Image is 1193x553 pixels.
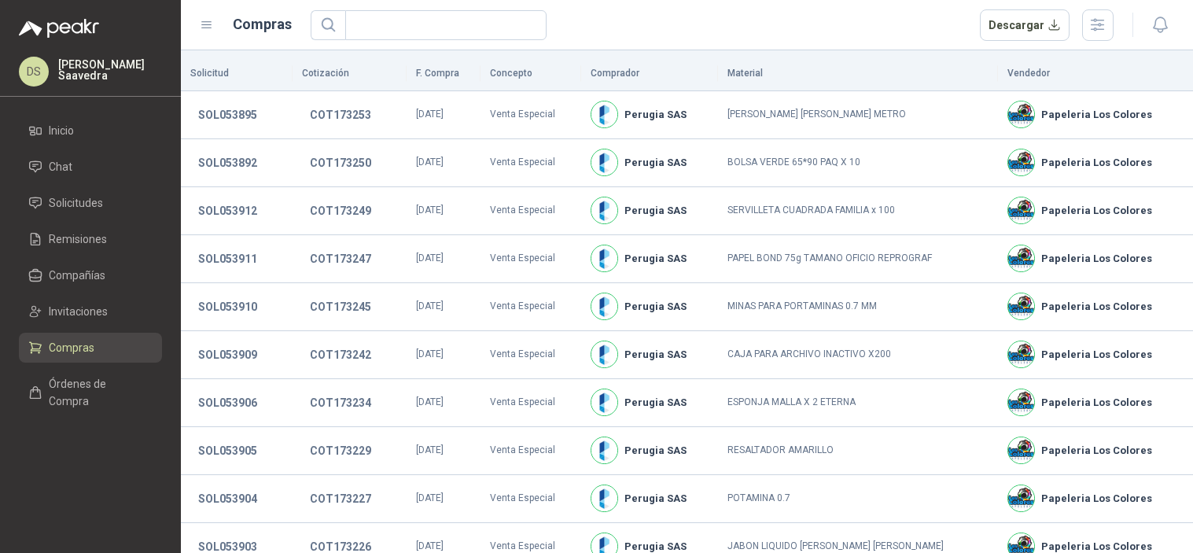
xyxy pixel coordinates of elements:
button: Descargar [980,9,1070,41]
span: [DATE] [416,205,444,216]
th: F. Compra [407,57,481,91]
img: Company Logo [591,293,617,319]
img: Company Logo [591,341,617,367]
td: MINAS PARA PORTAMINAS 0.7 MM [718,283,998,331]
span: Órdenes de Compra [49,375,147,410]
td: POTAMINA 0.7 [718,475,998,523]
div: DS [19,57,49,87]
a: Remisiones [19,224,162,254]
button: SOL053910 [190,293,265,321]
th: Solicitud [181,57,293,91]
img: Company Logo [1008,437,1034,463]
span: [DATE] [416,348,444,359]
img: Company Logo [1008,197,1034,223]
button: SOL053904 [190,485,265,513]
td: BOLSA VERDE 65*90 PAQ X 10 [718,139,998,187]
button: SOL053911 [190,245,265,273]
span: [DATE] [416,109,444,120]
button: COT173250 [302,149,379,177]
span: [DATE] [416,157,444,168]
span: Compras [49,339,94,356]
b: Perugia SAS [624,395,687,411]
td: Venta Especial [481,475,581,523]
button: SOL053895 [190,101,265,129]
span: [DATE] [416,300,444,312]
button: SOL053912 [190,197,265,225]
img: Company Logo [591,389,617,415]
td: PAPEL BOND 75g TAMANO OFICIO REPROGRAF [718,235,998,283]
b: Papeleria Los Colores [1041,491,1152,507]
img: Company Logo [591,197,617,223]
a: Chat [19,152,162,182]
img: Logo peakr [19,19,99,38]
td: Venta Especial [481,91,581,139]
td: RESALTADOR AMARILLO [718,427,998,475]
a: Inicio [19,116,162,146]
span: [DATE] [416,540,444,551]
a: Invitaciones [19,297,162,326]
button: COT173234 [302,389,379,417]
span: Compañías [49,267,105,284]
th: Comprador [581,57,718,91]
th: Concepto [481,57,581,91]
b: Papeleria Los Colores [1041,107,1152,123]
button: COT173242 [302,341,379,369]
button: COT173229 [302,437,379,465]
span: Inicio [49,122,74,139]
span: [DATE] [416,492,444,503]
img: Company Logo [591,101,617,127]
span: [DATE] [416,396,444,407]
img: Company Logo [591,245,617,271]
b: Perugia SAS [624,251,687,267]
td: Venta Especial [481,427,581,475]
img: Company Logo [1008,293,1034,319]
button: COT173253 [302,101,379,129]
button: COT173227 [302,485,379,513]
b: Papeleria Los Colores [1041,443,1152,459]
button: SOL053905 [190,437,265,465]
p: [PERSON_NAME] Saavedra [58,59,162,81]
h1: Compras [233,13,292,35]
img: Company Logo [1008,245,1034,271]
span: Remisiones [49,230,107,248]
img: Company Logo [591,485,617,511]
b: Papeleria Los Colores [1041,155,1152,171]
img: Company Logo [1008,101,1034,127]
img: Company Logo [591,437,617,463]
img: Company Logo [1008,341,1034,367]
button: SOL053909 [190,341,265,369]
b: Perugia SAS [624,491,687,507]
button: COT173245 [302,293,379,321]
b: Perugia SAS [624,203,687,219]
b: Perugia SAS [624,107,687,123]
td: SERVILLETA CUADRADA FAMILIA x 100 [718,187,998,235]
img: Company Logo [1008,389,1034,415]
button: COT173247 [302,245,379,273]
span: Solicitudes [49,194,103,212]
td: Venta Especial [481,379,581,427]
td: Venta Especial [481,235,581,283]
button: COT173249 [302,197,379,225]
b: Papeleria Los Colores [1041,251,1152,267]
th: Material [718,57,998,91]
th: Vendedor [998,57,1193,91]
td: Venta Especial [481,331,581,379]
td: Venta Especial [481,139,581,187]
td: Venta Especial [481,187,581,235]
img: Company Logo [1008,149,1034,175]
span: Invitaciones [49,303,108,320]
td: CAJA PARA ARCHIVO INACTIVO X200 [718,331,998,379]
td: ESPONJA MALLA X 2 ETERNA [718,379,998,427]
b: Papeleria Los Colores [1041,299,1152,315]
span: [DATE] [416,253,444,264]
a: Compañías [19,260,162,290]
a: Órdenes de Compra [19,369,162,416]
img: Company Logo [591,149,617,175]
td: [PERSON_NAME] [PERSON_NAME] METRO [718,91,998,139]
span: Chat [49,158,72,175]
b: Perugia SAS [624,155,687,171]
b: Perugia SAS [624,347,687,363]
a: Solicitudes [19,188,162,218]
b: Papeleria Los Colores [1041,395,1152,411]
b: Perugia SAS [624,443,687,459]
